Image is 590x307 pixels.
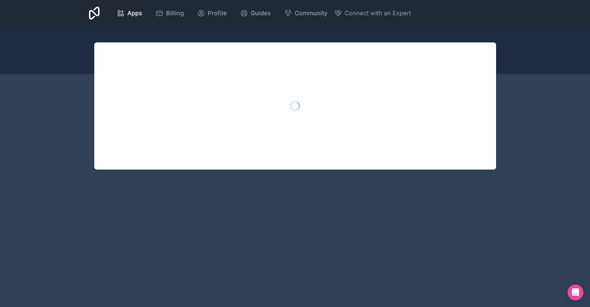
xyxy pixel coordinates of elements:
a: Apps [111,6,147,21]
div: Open Intercom Messenger [568,284,583,300]
span: Community [295,9,327,18]
a: Community [279,6,333,21]
a: Billing [150,6,189,21]
a: Guides [235,6,276,21]
button: Connect with an Expert [334,9,411,18]
a: Profile [192,6,232,21]
span: Apps [127,9,142,18]
span: Connect with an Expert [345,9,411,18]
span: Billing [166,9,184,18]
span: Profile [208,9,227,18]
span: Guides [251,9,271,18]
